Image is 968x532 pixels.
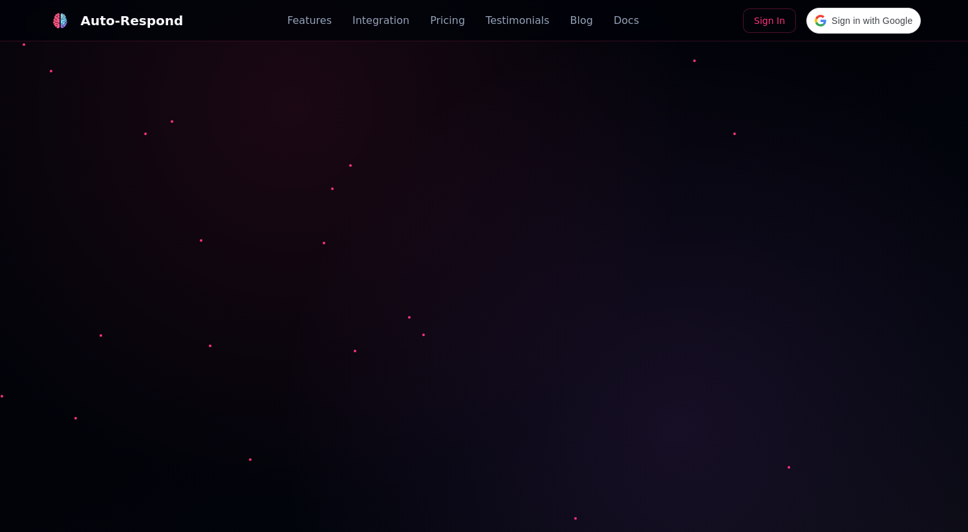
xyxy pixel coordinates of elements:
[832,14,912,28] span: Sign in with Google
[743,8,796,33] a: Sign In
[52,13,68,29] img: logo.svg
[806,8,921,34] div: Sign in with Google
[614,13,639,28] a: Docs
[47,8,184,34] a: Auto-Respond
[570,13,593,28] a: Blog
[81,12,184,30] div: Auto-Respond
[486,13,550,28] a: Testimonials
[287,13,332,28] a: Features
[430,13,465,28] a: Pricing
[352,13,409,28] a: Integration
